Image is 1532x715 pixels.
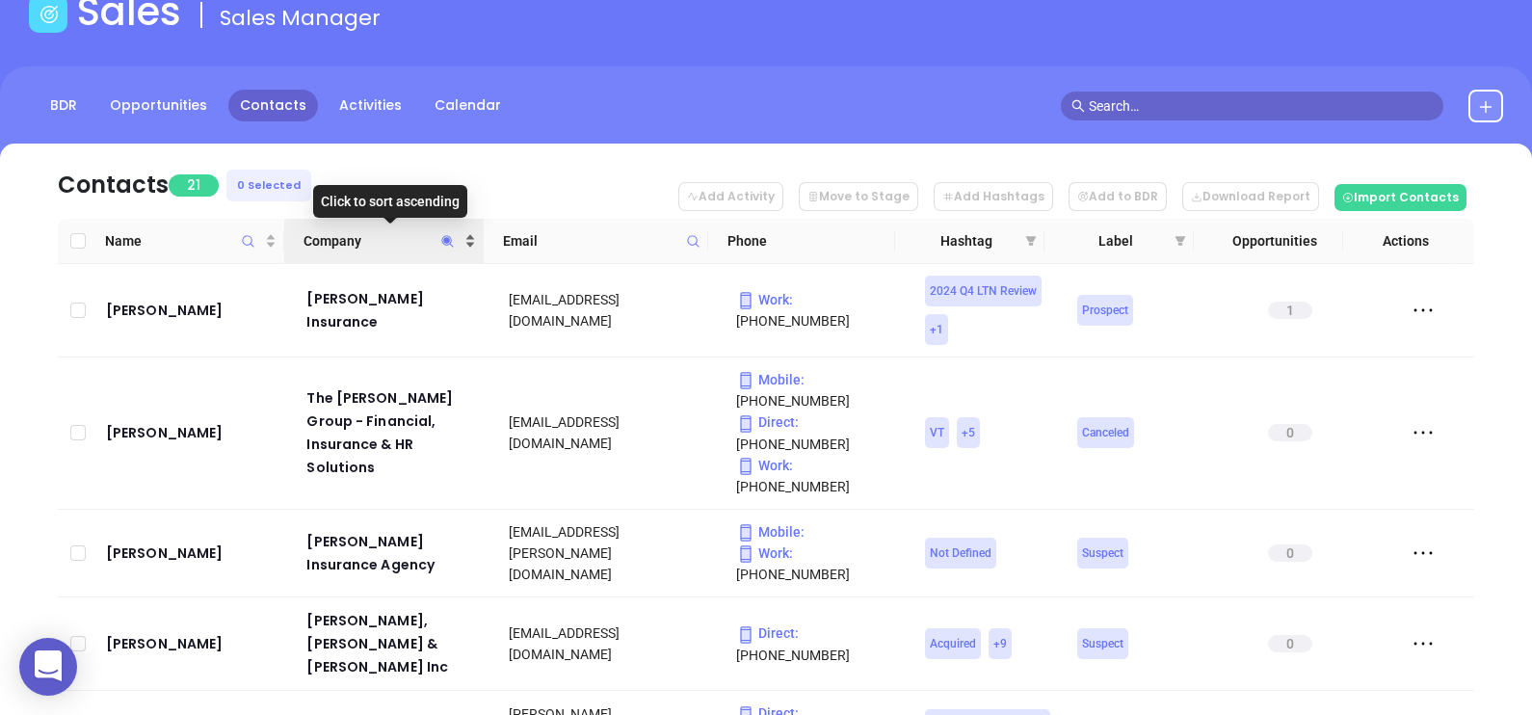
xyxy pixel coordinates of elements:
div: 0 Selected [226,170,311,201]
span: 21 [169,174,219,197]
a: Calendar [423,90,513,121]
span: Direct : [736,625,799,641]
a: [PERSON_NAME], [PERSON_NAME] & [PERSON_NAME] Inc [306,609,482,678]
span: 0 [1268,544,1312,562]
span: filter [1021,226,1041,255]
span: Hashtag [914,230,1017,252]
th: Actions [1343,219,1455,264]
span: Sales Manager [220,3,381,33]
span: search [1071,99,1085,113]
button: Import Contacts [1334,184,1466,211]
span: Name [105,230,261,252]
span: Work : [736,545,793,561]
div: [EMAIL_ADDRESS][DOMAIN_NAME] [509,622,709,665]
span: Acquired [930,633,976,654]
a: Opportunities [98,90,219,121]
p: [PHONE_NUMBER] [736,369,899,411]
span: 0 [1268,424,1312,441]
th: Company [284,219,484,264]
a: [PERSON_NAME] [106,542,280,565]
a: [PERSON_NAME] [106,632,280,655]
a: Contacts [228,90,318,121]
span: Prospect [1082,300,1128,321]
input: Search… [1089,95,1434,117]
span: Company [304,230,461,252]
span: Email [503,230,678,252]
span: + 1 [930,319,943,340]
a: [PERSON_NAME] [106,421,280,444]
span: + 9 [993,633,1007,654]
a: The [PERSON_NAME] Group - Financial, Insurance & HR Solutions [306,386,482,479]
span: 2024 Q4 LTN Review [930,280,1037,302]
th: Phone [708,219,895,264]
span: Work : [736,292,793,307]
a: Activities [328,90,413,121]
div: Click to sort ascending [313,185,467,218]
a: [PERSON_NAME] Insurance Agency [306,530,482,576]
span: Work : [736,458,793,473]
span: Not Defined [930,543,991,564]
span: Suspect [1082,633,1123,654]
p: [PHONE_NUMBER] [736,622,899,665]
div: Contacts [58,168,169,202]
p: [PHONE_NUMBER] [736,411,899,454]
div: [EMAIL_ADDRESS][DOMAIN_NAME] [509,289,709,331]
p: [PHONE_NUMBER] [736,455,899,497]
span: + 5 [962,422,975,443]
a: BDR [39,90,89,121]
span: 1 [1268,302,1312,319]
p: [PHONE_NUMBER] [736,543,899,585]
span: Direct : [736,414,799,430]
div: [EMAIL_ADDRESS][PERSON_NAME][DOMAIN_NAME] [509,521,709,585]
span: Mobile : [736,372,805,387]
span: 0 [1268,635,1312,652]
a: [PERSON_NAME] [106,299,280,322]
p: [PHONE_NUMBER] [736,289,899,331]
div: [EMAIL_ADDRESS][DOMAIN_NAME] [509,411,709,454]
span: filter [1175,235,1186,247]
span: Label [1064,230,1167,252]
a: [PERSON_NAME] Insurance [306,287,482,333]
span: Suspect [1082,543,1123,564]
span: filter [1025,235,1037,247]
span: VT [930,422,944,443]
th: Name [97,219,284,264]
span: Canceled [1082,422,1129,443]
th: Opportunities [1194,219,1343,264]
span: filter [1171,226,1190,255]
span: Mobile : [736,524,805,540]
